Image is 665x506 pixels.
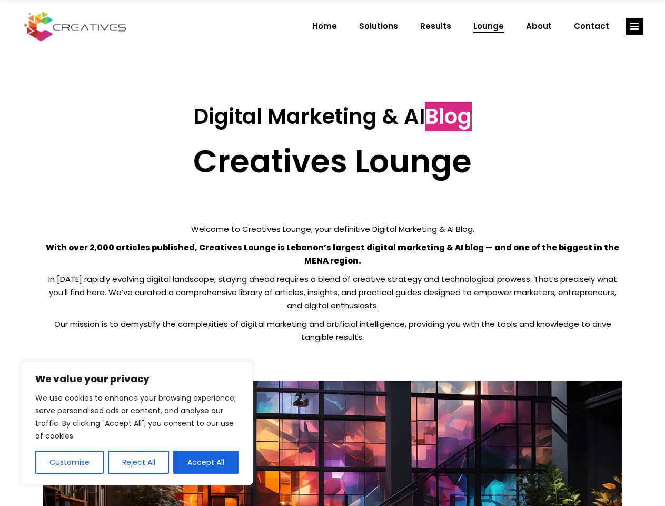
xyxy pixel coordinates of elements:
[43,222,622,236] p: Welcome to Creatives Lounge, your definitive Digital Marketing & AI Blog.
[420,13,451,40] span: Results
[409,13,462,40] a: Results
[425,102,472,131] span: Blog
[526,13,552,40] span: About
[21,362,253,485] div: We value your privacy
[312,13,337,40] span: Home
[359,13,398,40] span: Solutions
[35,451,104,474] button: Customise
[35,392,239,442] p: We use cookies to enhance your browsing experience, serve personalised ads or content, and analys...
[22,10,128,43] img: Creatives
[43,142,622,180] h2: Creatives Lounge
[563,13,620,40] a: Contact
[473,13,504,40] span: Lounge
[46,242,619,266] strong: With over 2,000 articles published, Creatives Lounge is Lebanon’s largest digital marketing & AI ...
[348,13,409,40] a: Solutions
[574,13,609,40] span: Contact
[462,13,515,40] a: Lounge
[301,13,348,40] a: Home
[173,451,239,474] button: Accept All
[43,317,622,344] p: Our mission is to demystify the complexities of digital marketing and artificial intelligence, pr...
[108,451,170,474] button: Reject All
[35,373,239,385] p: We value your privacy
[43,273,622,312] p: In [DATE] rapidly evolving digital landscape, staying ahead requires a blend of creative strategy...
[43,104,622,129] h3: Digital Marketing & AI
[515,13,563,40] a: About
[626,18,643,35] a: link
